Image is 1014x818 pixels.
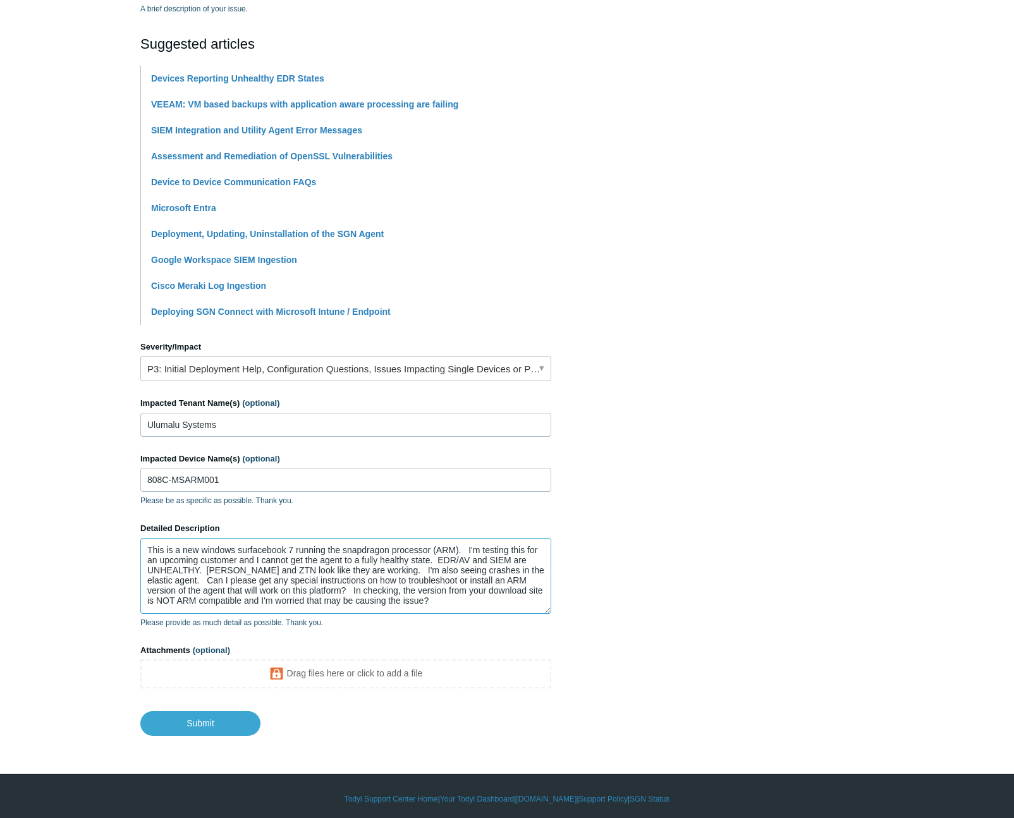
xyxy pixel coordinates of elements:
[140,34,551,54] h2: Suggested articles
[140,3,551,15] p: A brief description of your issue.
[140,644,551,657] label: Attachments
[140,711,260,735] input: Submit
[151,151,393,161] a: Assessment and Remediation of OpenSSL Vulnerabilities
[440,793,514,805] a: Your Todyl Dashboard
[151,307,391,317] a: Deploying SGN Connect with Microsoft Intune / Endpoint
[516,793,577,805] a: [DOMAIN_NAME]
[630,793,669,805] a: SGN Status
[151,281,266,291] a: Cisco Meraki Log Ingestion
[242,398,279,408] span: (optional)
[140,495,551,506] p: Please be as specific as possible. Thank you.
[140,397,551,410] label: Impacted Tenant Name(s)
[140,522,551,535] label: Detailed Description
[140,617,551,628] p: Please provide as much detail as possible. Thank you.
[151,125,362,135] a: SIEM Integration and Utility Agent Error Messages
[140,453,551,465] label: Impacted Device Name(s)
[151,203,216,213] a: Microsoft Entra
[151,255,297,265] a: Google Workspace SIEM Ingestion
[345,793,438,805] a: Todyl Support Center Home
[140,793,874,805] div: | | | |
[140,341,551,353] label: Severity/Impact
[243,454,280,463] span: (optional)
[579,793,628,805] a: Support Policy
[151,73,324,83] a: Devices Reporting Unhealthy EDR States
[151,229,384,239] a: Deployment, Updating, Uninstallation of the SGN Agent
[140,356,551,381] a: P3: Initial Deployment Help, Configuration Questions, Issues Impacting Single Devices or Past Out...
[193,645,230,655] span: (optional)
[151,99,458,109] a: VEEAM: VM based backups with application aware processing are failing
[151,177,316,187] a: Device to Device Communication FAQs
